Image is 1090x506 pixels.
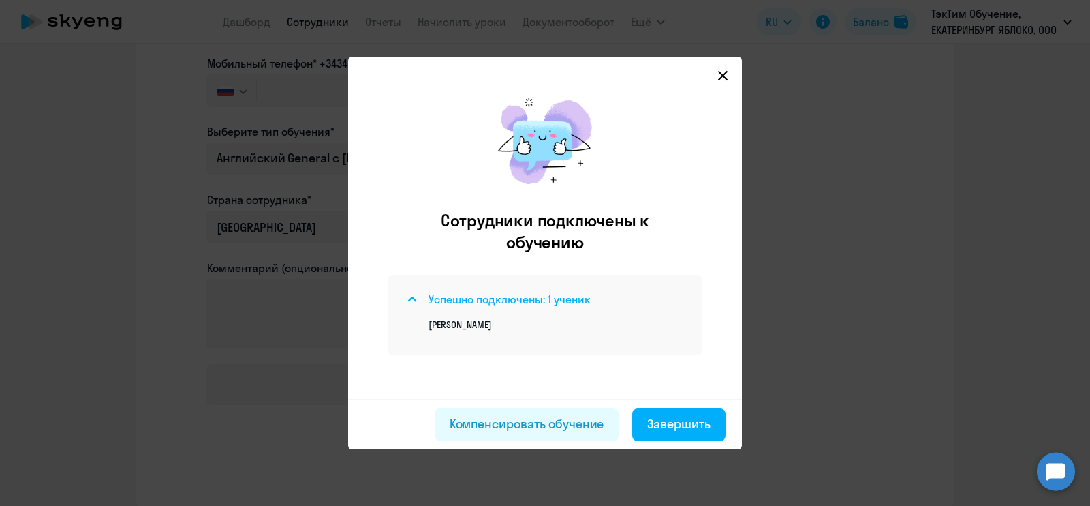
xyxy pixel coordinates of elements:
[414,209,676,253] h2: Сотрудники подключены к обучению
[435,408,619,441] button: Компенсировать обучение
[429,318,686,331] p: [PERSON_NAME]
[647,415,711,433] div: Завершить
[429,292,591,307] h4: Успешно подключены: 1 ученик
[484,84,606,198] img: results
[632,408,726,441] button: Завершить
[450,415,604,433] div: Компенсировать обучение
